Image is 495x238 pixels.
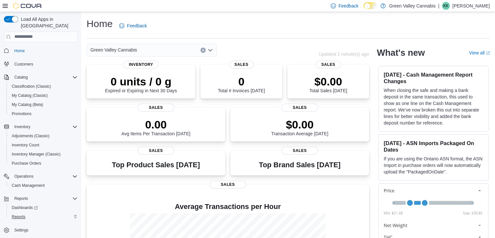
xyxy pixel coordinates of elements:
[9,92,50,99] a: My Catalog (Classic)
[309,75,347,93] div: Total Sales [DATE]
[438,2,439,10] p: |
[208,48,213,53] button: Open list of options
[1,225,80,235] button: Settings
[271,118,328,136] div: Transaction Average [DATE]
[7,82,80,91] button: Classification (Classic)
[218,75,265,88] p: 0
[384,71,483,84] h3: [DATE] - Cash Management Report Changes
[319,52,369,57] p: Updated 1 minute(s) ago
[12,73,77,81] span: Catalog
[9,213,77,221] span: Reports
[469,50,490,55] a: View allExternal link
[12,93,48,98] span: My Catalog (Classic)
[442,2,450,10] div: Katie Kerr
[452,2,490,10] p: [PERSON_NAME]
[18,16,77,29] span: Load All Apps in [GEOGRAPHIC_DATA]
[389,2,435,10] p: Green Valley Cannabis
[7,181,80,190] button: Cash Management
[112,161,200,169] h3: Top Product Sales [DATE]
[12,133,49,139] span: Adjustments (Classic)
[14,124,30,129] span: Inventory
[9,182,77,189] span: Cash Management
[12,205,38,210] span: Dashboards
[124,61,158,68] span: Inventory
[90,46,137,54] span: Green Valley Cannabis
[12,102,43,107] span: My Catalog (Beta)
[316,61,340,68] span: Sales
[14,228,28,233] span: Settings
[12,226,77,234] span: Settings
[12,73,30,81] button: Catalog
[271,118,328,131] p: $0.00
[7,141,80,150] button: Inventory Count
[117,19,149,32] a: Feedback
[138,147,174,155] span: Sales
[12,183,45,188] span: Cash Management
[92,203,364,211] h4: Average Transactions per Hour
[338,3,358,9] span: Feedback
[218,75,265,93] div: Total # Invoices [DATE]
[14,196,28,201] span: Reports
[9,150,63,158] a: Inventory Manager (Classic)
[12,161,41,166] span: Purchase Orders
[12,172,77,180] span: Operations
[384,140,483,153] h3: [DATE] - ASN Imports Packaged On Dates
[1,122,80,131] button: Inventory
[9,110,34,118] a: Promotions
[7,109,80,118] button: Promotions
[9,159,44,167] a: Purchase Orders
[12,195,31,202] button: Reports
[12,60,77,68] span: Customers
[12,195,77,202] span: Reports
[9,150,77,158] span: Inventory Manager (Classic)
[12,214,25,219] span: Reports
[200,48,206,53] button: Clear input
[282,147,318,155] span: Sales
[9,132,52,140] a: Adjustments (Classic)
[12,60,36,68] a: Customers
[9,182,47,189] a: Cash Management
[9,213,28,221] a: Reports
[9,159,77,167] span: Purchase Orders
[1,172,80,181] button: Operations
[364,2,377,9] input: Dark Mode
[9,141,77,149] span: Inventory Count
[7,212,80,221] button: Reports
[7,159,80,168] button: Purchase Orders
[384,156,483,175] p: If you are using the Ontario ASN format, the ASN Import in purchase orders will now automatically...
[12,123,33,131] button: Inventory
[121,118,190,131] p: 0.00
[1,194,80,203] button: Reports
[229,61,254,68] span: Sales
[12,111,32,116] span: Promotions
[210,181,246,188] span: Sales
[1,59,80,69] button: Customers
[87,17,113,30] h1: Home
[9,204,77,212] span: Dashboards
[9,110,77,118] span: Promotions
[9,101,77,109] span: My Catalog (Beta)
[486,51,490,55] svg: External link
[14,62,33,67] span: Customers
[12,47,27,55] a: Home
[12,47,77,55] span: Home
[309,75,347,88] p: $0.00
[13,3,42,9] img: Cova
[12,123,77,131] span: Inventory
[9,82,54,90] a: Classification (Classic)
[7,131,80,141] button: Adjustments (Classic)
[1,46,80,55] button: Home
[9,141,42,149] a: Inventory Count
[105,75,177,93] div: Expired or Expiring in Next 30 Days
[259,161,341,169] h3: Top Brand Sales [DATE]
[105,75,177,88] p: 0 units / 0 g
[7,91,80,100] button: My Catalog (Classic)
[9,92,77,99] span: My Catalog (Classic)
[12,226,31,234] a: Settings
[9,101,46,109] a: My Catalog (Beta)
[14,75,28,80] span: Catalog
[12,84,51,89] span: Classification (Classic)
[282,104,318,112] span: Sales
[7,150,80,159] button: Inventory Manager (Classic)
[12,142,39,148] span: Inventory Count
